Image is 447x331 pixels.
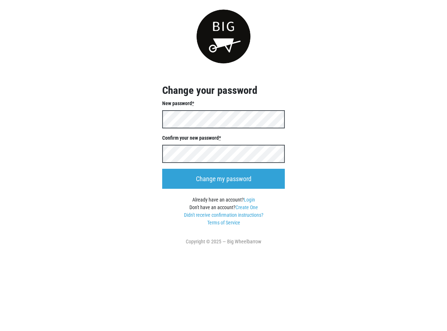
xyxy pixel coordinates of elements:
[219,135,221,141] abbr: required
[184,212,263,218] a: Didn't receive confirmation instructions?
[207,220,240,226] a: Terms of Service
[235,204,258,210] a: Create One
[244,197,255,203] a: Login
[192,100,194,106] abbr: required
[162,134,285,142] label: Confirm your new password
[162,196,285,227] div: Already have an account? Don't have an account?
[196,9,250,64] img: small-round-logo-d6fdfe68ae19b7bfced82731a0234da4.png
[162,100,285,107] label: New password
[151,238,296,246] div: Copyright © 2025 — Big Wheelbarrow
[162,84,285,97] h2: Change your password
[162,169,285,189] input: Change my password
